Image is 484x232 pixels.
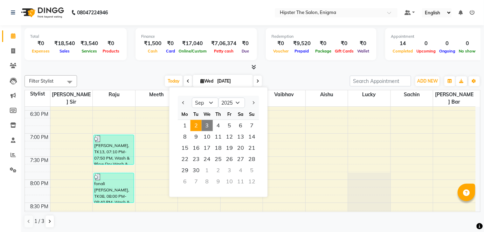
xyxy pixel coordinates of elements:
[208,40,239,48] div: ₹7,06,374
[306,90,348,99] span: Aishu
[263,90,305,99] span: vaibhav
[29,134,50,141] div: 7:00 PM
[247,131,258,142] span: 14
[235,120,247,131] span: 6
[271,40,290,48] div: ₹0
[247,176,258,187] div: Sunday, October 12, 2025
[202,131,213,142] div: Wednesday, September 10, 2025
[215,76,250,86] input: 2025-09-03
[202,131,213,142] span: 10
[179,131,191,142] div: Monday, September 8, 2025
[235,165,247,176] div: Saturday, October 4, 2025
[213,131,224,142] div: Thursday, September 11, 2025
[213,176,224,187] div: Thursday, October 9, 2025
[247,142,258,154] span: 21
[348,90,390,99] span: Lucky
[202,120,213,131] span: 3
[191,165,202,176] span: 30
[191,154,202,165] span: 23
[415,40,437,48] div: 0
[247,154,258,165] span: 28
[391,49,415,54] span: Completed
[202,120,213,131] div: Wednesday, September 3, 2025
[391,40,415,48] div: 14
[179,120,191,131] div: Monday, September 1, 2025
[213,108,224,120] div: Th
[29,111,50,118] div: 6:30 PM
[30,34,121,40] div: Total
[179,154,191,165] span: 22
[202,154,213,165] span: 24
[29,78,54,84] span: Filter Stylist
[164,40,177,48] div: ₹0
[224,142,235,154] div: Friday, September 19, 2025
[191,154,202,165] div: Tuesday, September 23, 2025
[235,176,247,187] div: Saturday, October 11, 2025
[437,40,457,48] div: 0
[29,180,50,187] div: 8:00 PM
[179,176,191,187] div: Monday, October 6, 2025
[247,142,258,154] div: Sunday, September 21, 2025
[179,142,191,154] span: 15
[141,40,164,48] div: ₹1,500
[213,142,224,154] div: Thursday, September 18, 2025
[202,165,213,176] div: Wednesday, October 1, 2025
[417,78,438,84] span: ADD NEW
[191,131,202,142] div: Tuesday, September 9, 2025
[141,34,251,40] div: Finance
[271,34,371,40] div: Redemption
[224,154,235,165] span: 26
[433,90,476,106] span: [PERSON_NAME] bar
[30,49,51,54] span: Expenses
[191,108,202,120] div: Tu
[391,90,433,99] span: sachin
[179,165,191,176] span: 29
[179,108,191,120] div: Mo
[191,120,202,131] span: 2
[391,34,478,40] div: Appointment
[224,142,235,154] span: 19
[202,108,213,120] div: We
[179,142,191,154] div: Monday, September 15, 2025
[58,49,71,54] span: Sales
[415,76,440,86] button: ADD NEW
[164,49,177,54] span: Card
[313,40,333,48] div: ₹0
[212,49,235,54] span: Petty cash
[224,108,235,120] div: Fr
[224,120,235,131] span: 5
[177,40,208,48] div: ₹17,040
[213,165,224,176] div: Thursday, October 2, 2025
[247,165,258,176] div: Sunday, October 5, 2025
[199,78,215,84] span: Wed
[191,142,202,154] span: 16
[235,131,247,142] span: 13
[247,120,258,131] span: 7
[224,154,235,165] div: Friday, September 26, 2025
[179,131,191,142] span: 8
[250,97,256,108] button: Next month
[202,142,213,154] span: 17
[213,142,224,154] span: 18
[179,154,191,165] div: Monday, September 22, 2025
[213,120,224,131] span: 4
[165,76,182,86] span: Today
[177,49,208,54] span: Online/Custom
[51,40,78,48] div: ₹18,540
[191,176,202,187] div: Tuesday, October 7, 2025
[239,40,251,48] div: ₹0
[247,108,258,120] div: Su
[34,218,44,225] span: 1 / 3
[29,203,50,210] div: 8:30 PM
[235,142,247,154] span: 20
[313,49,333,54] span: Package
[50,90,93,106] span: [PERSON_NAME] sir
[192,98,219,108] select: Select month
[181,97,187,108] button: Previous month
[202,176,213,187] div: Wednesday, October 8, 2025
[77,3,108,22] b: 08047224946
[235,131,247,142] div: Saturday, September 13, 2025
[94,173,134,203] div: fonali [PERSON_NAME], TK08, 08:00 PM-08:40 PM, Wash & Blow Dry Wash & Blow Dry Mid Length
[93,90,135,99] span: Raju
[78,40,101,48] div: ₹3,540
